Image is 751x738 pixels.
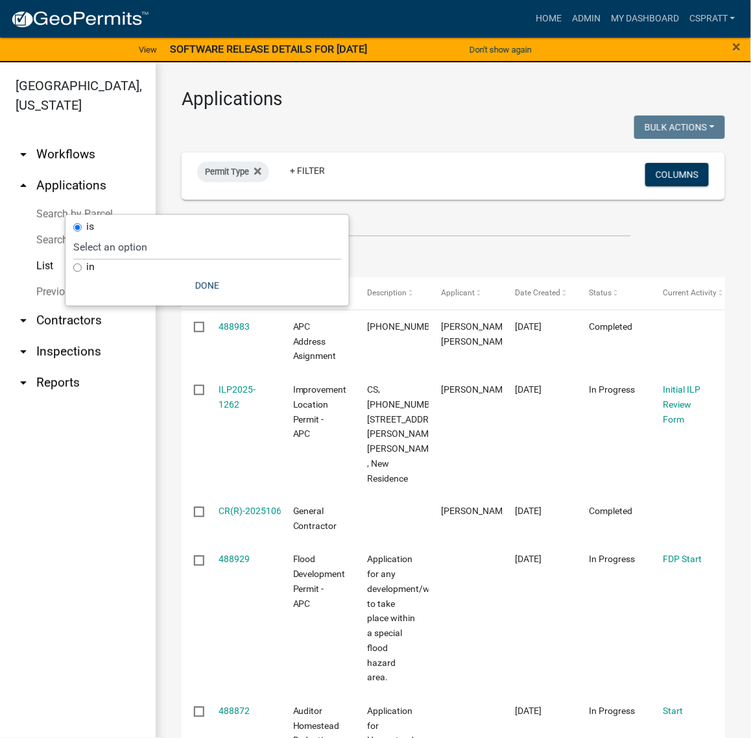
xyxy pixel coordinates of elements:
a: View [134,39,162,60]
span: In Progress [590,554,636,565]
a: + Filter [280,159,335,182]
button: Don't show again [464,39,537,60]
span: Improvement Location Permit - APC [293,384,347,439]
datatable-header-cell: Date Created [503,278,577,309]
span: × [733,38,741,56]
i: arrow_drop_down [16,313,31,328]
button: Done [73,274,341,297]
span: Completed [590,506,633,517]
span: In Progress [590,706,636,717]
span: APC Address Asignment [293,321,337,362]
span: 029-050-001.AA [367,321,458,332]
span: Status [590,288,612,297]
span: Application for any development/work to take place within a special flood hazard area. [367,554,443,683]
i: arrow_drop_up [16,178,31,193]
span: General Contractor [293,506,337,532]
a: CR(R)-20251066 [219,506,287,517]
i: arrow_drop_down [16,375,31,391]
span: Description [367,288,407,297]
a: Initial ILP Review Form [663,384,701,424]
datatable-header-cell: Applicant [429,278,503,309]
span: Permit Type [205,167,249,177]
button: Columns [645,163,709,186]
a: My Dashboard [606,6,684,31]
span: 10/07/2025 [516,321,542,332]
a: Start [663,706,684,717]
span: In Progress [590,384,636,395]
span: 10/07/2025 [516,506,542,517]
label: is [86,221,94,232]
a: 488872 [219,706,250,717]
span: 10/06/2025 [516,706,542,717]
a: ILP2025-1262 [219,384,256,410]
span: Current Activity [663,288,717,297]
datatable-header-cell: Current Activity [651,278,725,309]
a: Home [530,6,567,31]
span: Completed [590,321,633,332]
a: cspratt [684,6,741,31]
h3: Applications [182,88,725,110]
span: Flood Development Permit - APC [293,554,346,609]
span: SPENCER BROWN [441,506,510,517]
a: 488983 [219,321,250,332]
datatable-header-cell: Description [355,278,429,309]
span: Lee Ann Taylor [441,321,510,347]
i: arrow_drop_down [16,147,31,162]
span: 10/07/2025 [516,384,542,395]
span: SPENCER BROWN [441,384,510,395]
a: Admin [567,6,606,31]
label: in [86,262,95,272]
button: Close [733,39,741,55]
input: Search for applications [182,210,631,237]
a: 488929 [219,554,250,565]
a: FDP Start [663,554,702,565]
datatable-header-cell: Status [577,278,651,309]
i: arrow_drop_down [16,344,31,360]
strong: SOFTWARE RELEASE DETAILS FOR [DATE] [170,43,367,55]
button: Bulk Actions [634,116,725,139]
span: Date Created [516,288,561,297]
span: CS, 029-050-001.AA, 3312 E ARMSTRONG RD, BROWN, ILP2025-1262, , New Residence [367,384,460,484]
span: 10/07/2025 [516,554,542,565]
span: Applicant [441,288,475,297]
